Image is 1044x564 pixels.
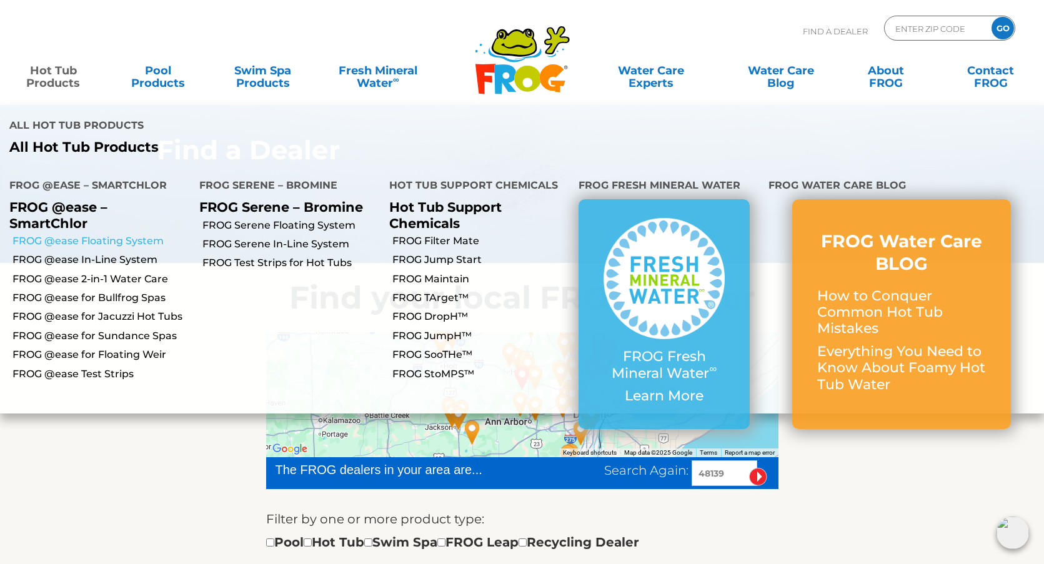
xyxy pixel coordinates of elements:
[604,388,725,404] p: Learn More
[709,362,717,375] sup: ∞
[12,272,190,286] a: FROG @ease 2-in-1 Water Care
[563,448,617,457] button: Keyboard shortcuts
[393,74,399,84] sup: ∞
[817,230,986,275] h3: FROG Water Care BLOG
[725,449,775,456] a: Report a map error
[266,532,639,552] div: Pool Hot Tub Swim Spa FROG Leap Recycling Dealer
[817,288,986,337] p: How to Conquer Common Hot Tub Mistakes
[845,58,927,83] a: AboutFROG
[438,398,467,432] div: The Great Soak Hot Tub Company - 36 miles away.
[458,415,487,449] div: Pegasus Spas & Leisure Products - 33 miles away.
[327,58,429,83] a: Fresh MineralWater∞
[749,468,767,486] input: Submit
[9,139,513,156] a: All Hot Tub Products
[12,367,190,381] a: FROG @ease Test Strips
[768,174,1035,199] h4: FROG Water Care Blog
[392,329,570,343] a: FROG JumpH™
[199,199,370,215] p: FROG Serene – Bromine
[817,230,986,399] a: FROG Water Care BLOG How to Conquer Common Hot Tub Mistakes Everything You Need to Know About Foa...
[12,310,190,324] a: FROG @ease for Jacuzzi Hot Tubs
[199,174,370,199] h4: FROG Serene – Bromine
[604,349,725,382] p: FROG Fresh Mineral Water
[9,174,181,199] h4: FROG @ease – SmartChlor
[276,460,527,479] div: The FROG dealers in your area are...
[817,344,986,393] p: Everything You Need to Know About Foamy Hot Tub Water
[803,16,868,47] p: Find A Dealer
[444,401,473,435] div: Summit Lawn & Recreation - 33 miles away.
[389,199,502,230] a: Hot Tub Support Chemicals
[269,441,311,457] a: Open this area in Google Maps (opens a new window)
[392,272,570,286] a: FROG Maintain
[557,438,585,472] div: Sunny's Pools & More - Monroe - 41 miles away.
[624,449,692,456] span: Map data ©2025 Google
[202,237,380,251] a: FROG Serene In-Line System
[269,441,311,457] img: Google
[389,174,560,199] h4: Hot Tub Support Chemicals
[117,58,199,83] a: PoolProducts
[950,58,1031,83] a: ContactFROG
[579,174,750,199] h4: FROG Fresh Mineral Water
[992,17,1014,39] input: GO
[894,19,978,37] input: Zip Code Form
[700,449,717,456] a: Terms (opens in new tab)
[392,348,570,362] a: FROG SooTHe™
[9,114,513,139] h4: All Hot Tub Products
[202,219,380,232] a: FROG Serene Floating System
[392,253,570,267] a: FROG Jump Start
[740,58,822,83] a: Water CareBlog
[392,367,570,381] a: FROG StoMPS™
[12,291,190,305] a: FROG @ease for Bullfrog Spas
[266,509,484,529] label: Filter by one or more product type:
[202,256,380,270] a: FROG Test Strips for Hot Tubs
[392,310,570,324] a: FROG DropH™
[9,199,181,230] p: FROG @ease – SmartChlor
[392,291,570,305] a: FROG TArget™
[222,58,304,83] a: Swim SpaProducts
[12,253,190,267] a: FROG @ease In-Line System
[604,218,725,410] a: FROG Fresh Mineral Water∞ Learn More
[585,58,717,83] a: Water CareExperts
[392,234,570,248] a: FROG Filter Mate
[12,58,94,83] a: Hot TubProducts
[554,440,582,473] div: Pool Town - Monroe - 41 miles away.
[12,348,190,362] a: FROG @ease for Floating Weir
[604,463,689,478] span: Search Again:
[997,517,1029,549] img: openIcon
[567,416,595,450] div: Sunny's Pools & More - Flat Rock - 36 miles away.
[12,234,190,248] a: FROG @ease Floating System
[12,329,190,343] a: FROG @ease for Sundance Spas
